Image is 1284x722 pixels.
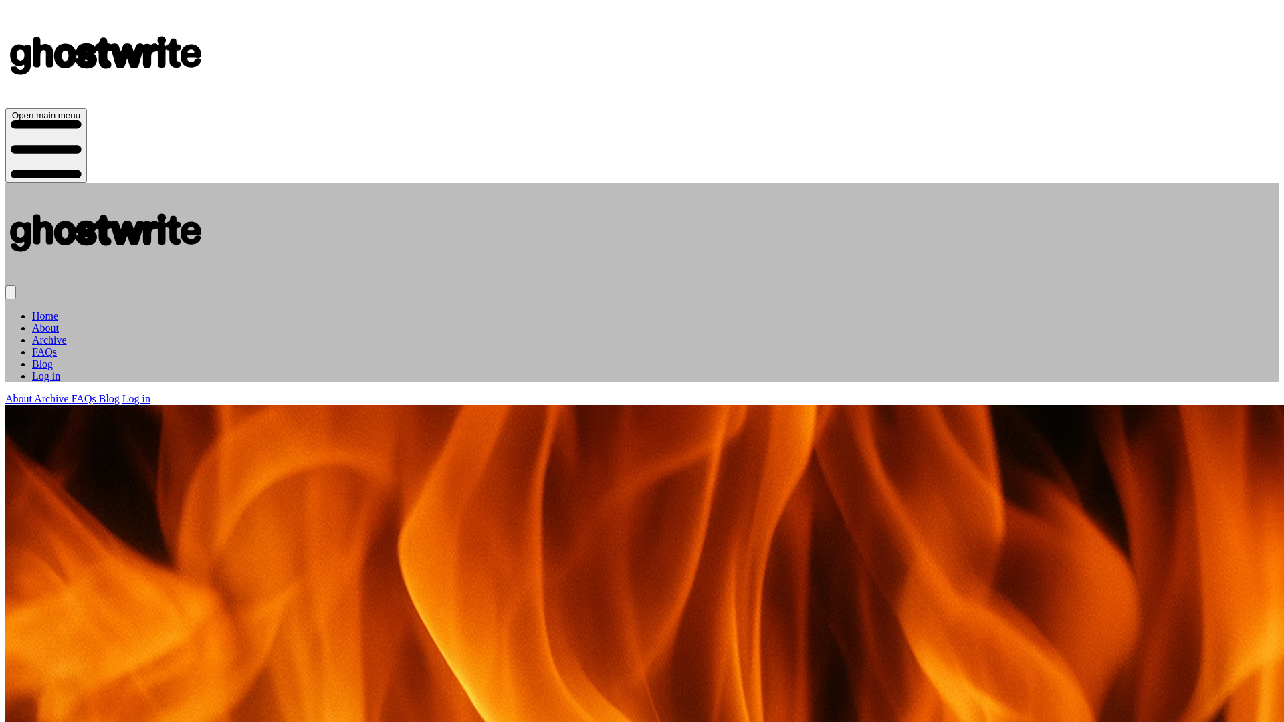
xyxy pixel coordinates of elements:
a: Archive [34,393,72,404]
a: Blog [32,358,53,370]
a: Log in [32,370,60,382]
a: Home [32,310,58,322]
span: Open main menu [12,110,80,120]
span: FAQs [72,393,96,404]
a: FAQs [72,393,99,404]
a: Archive [32,334,67,346]
a: FAQs [32,346,57,358]
a: About [5,393,34,404]
a: Log in [122,393,150,404]
a: About [32,322,59,334]
a: Blog [99,393,120,404]
span: Archive [34,393,69,404]
button: Open main menu [5,108,87,183]
span: About [5,393,32,404]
